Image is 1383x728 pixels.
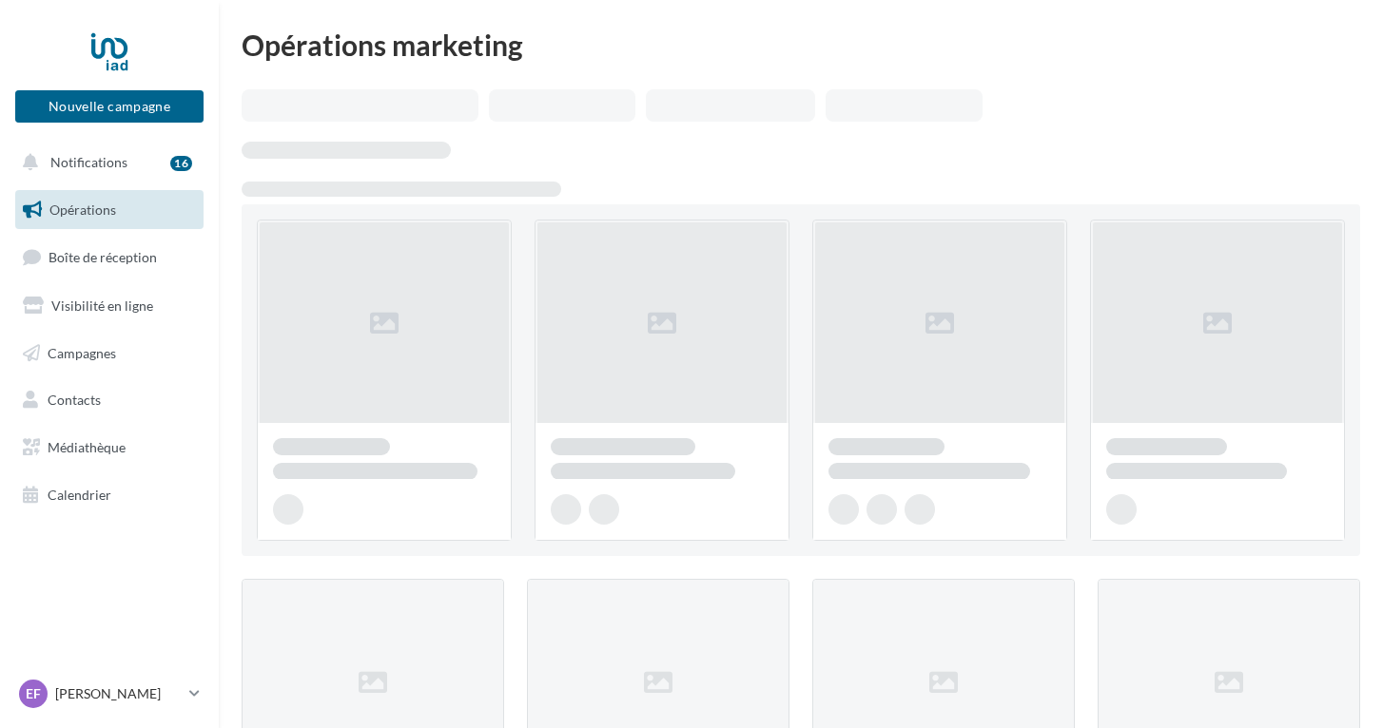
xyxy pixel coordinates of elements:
a: Calendrier [11,475,207,515]
a: Visibilité en ligne [11,286,207,326]
span: Médiathèque [48,439,126,455]
span: Contacts [48,392,101,408]
a: Médiathèque [11,428,207,468]
a: EF [PERSON_NAME] [15,676,204,712]
div: Opérations marketing [242,30,1360,59]
p: [PERSON_NAME] [55,684,182,703]
span: Notifications [50,154,127,170]
button: Notifications 16 [11,143,200,182]
span: Boîte de réception [49,249,157,265]
div: 16 [170,156,192,171]
span: Visibilité en ligne [51,297,153,314]
a: Opérations [11,190,207,230]
span: EF [26,684,41,703]
a: Contacts [11,380,207,420]
span: Opérations [49,201,116,218]
button: Nouvelle campagne [15,90,204,123]
a: Campagnes [11,334,207,374]
a: Boîte de réception [11,237,207,278]
span: Campagnes [48,344,116,360]
span: Calendrier [48,487,111,503]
